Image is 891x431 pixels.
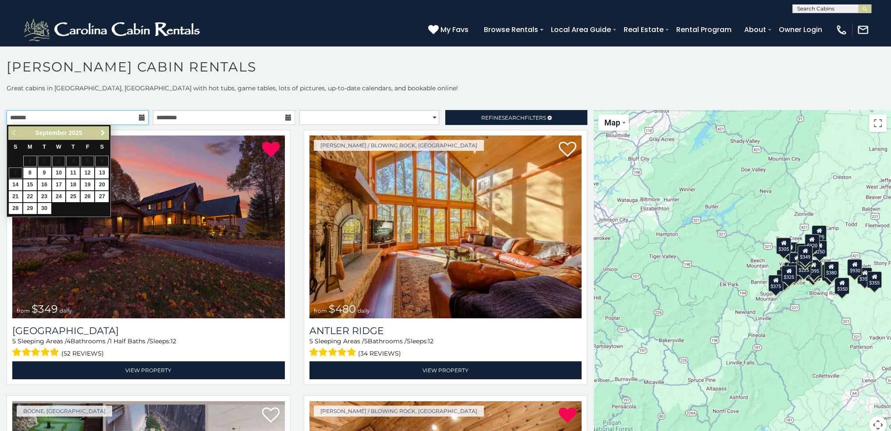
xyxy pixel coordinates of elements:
[479,22,543,37] a: Browse Rentals
[52,167,66,178] a: 10
[35,129,67,136] span: September
[598,114,629,131] button: Change map style
[38,179,51,190] a: 16
[788,263,803,279] div: $395
[56,144,61,150] span: Wednesday
[12,337,285,359] div: Sleeping Areas / Bathrooms / Sleeps:
[23,191,37,202] a: 22
[43,144,46,150] span: Tuesday
[61,348,104,359] span: (52 reviews)
[445,110,587,125] a: RefineSearchFilters
[12,135,285,318] img: Diamond Creek Lodge
[785,262,799,279] div: $400
[776,238,791,254] div: $305
[768,275,783,292] div: $375
[95,179,109,190] a: 20
[774,22,827,37] a: Owner Login
[28,144,32,150] span: Monday
[848,259,863,276] div: $930
[867,271,882,288] div: $355
[857,267,872,284] div: $355
[110,337,149,345] span: 1 Half Baths /
[481,114,546,121] span: Refine Filters
[358,307,370,314] span: daily
[12,361,285,379] a: View Property
[23,167,37,178] a: 8
[66,167,80,178] a: 11
[428,24,471,36] a: My Favs
[81,179,94,190] a: 19
[22,17,204,43] img: White-1-2.png
[806,260,821,276] div: $395
[67,337,71,345] span: 4
[358,348,401,359] span: (34 reviews)
[309,135,582,318] a: Antler Ridge from $480 daily
[428,337,433,345] span: 12
[314,140,484,151] a: [PERSON_NAME] / Blowing Rock, [GEOGRAPHIC_DATA]
[835,278,850,294] div: $350
[789,253,804,269] div: $410
[309,361,582,379] a: View Property
[52,179,66,190] a: 17
[81,167,94,178] a: 12
[23,203,37,214] a: 29
[38,203,51,214] a: 30
[796,259,811,275] div: $225
[52,191,66,202] a: 24
[9,203,22,214] a: 28
[869,114,887,132] button: Toggle fullscreen view
[14,144,17,150] span: Sunday
[309,135,582,318] img: Antler Ridge
[547,22,615,37] a: Local Area Guide
[100,144,104,150] span: Saturday
[812,225,827,242] div: $525
[97,128,108,139] a: Next
[71,144,75,150] span: Thursday
[95,167,109,178] a: 13
[23,179,37,190] a: 15
[805,234,820,251] div: $320
[66,179,80,190] a: 18
[17,406,112,417] a: Boone, [GEOGRAPHIC_DATA]
[835,24,848,36] img: phone-regular-white.png
[559,406,576,425] a: Remove from favorites
[795,243,810,260] div: $565
[672,22,736,37] a: Rental Program
[60,307,72,314] span: daily
[170,337,176,345] span: 12
[309,337,582,359] div: Sleeping Areas / Bathrooms / Sleeps:
[9,179,22,190] a: 14
[502,114,525,121] span: Search
[86,144,89,150] span: Friday
[857,24,869,36] img: mail-regular-white.png
[12,325,285,337] h3: Diamond Creek Lodge
[17,307,30,314] span: from
[619,22,668,37] a: Real Estate
[81,191,94,202] a: 26
[314,406,484,417] a: [PERSON_NAME] / Blowing Rock, [GEOGRAPHIC_DATA]
[314,307,327,314] span: from
[12,135,285,318] a: Diamond Creek Lodge from $349 daily
[604,118,620,127] span: Map
[781,266,796,282] div: $325
[95,191,109,202] a: 27
[69,129,82,136] span: 2025
[364,337,368,345] span: 5
[38,191,51,202] a: 23
[12,337,16,345] span: 5
[12,325,285,337] a: [GEOGRAPHIC_DATA]
[559,141,576,159] a: Add to favorites
[740,22,770,37] a: About
[38,167,51,178] a: 9
[329,303,356,315] span: $480
[66,191,80,202] a: 25
[99,129,106,136] span: Next
[309,325,582,337] a: Antler Ridge
[812,240,827,257] div: $250
[822,264,837,281] div: $695
[309,337,313,345] span: 5
[32,303,58,315] span: $349
[798,246,813,262] div: $349
[9,191,22,202] a: 21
